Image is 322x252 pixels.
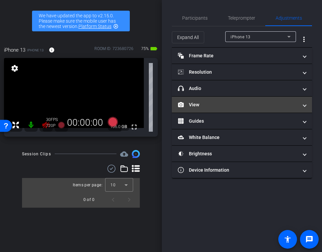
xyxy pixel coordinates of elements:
mat-expansion-panel-header: Device Information [172,162,312,178]
mat-expansion-panel-header: Resolution [172,64,312,80]
mat-panel-title: View [178,101,298,108]
span: Adjustments [276,16,302,20]
span: iPhone 13 [27,48,44,53]
mat-expansion-panel-header: Guides [172,113,312,129]
mat-panel-title: White Balance [178,134,298,141]
mat-icon: message [305,235,313,243]
mat-icon: fullscreen [130,123,138,131]
mat-panel-title: Resolution [178,69,298,76]
mat-expansion-panel-header: View [172,97,312,113]
span: Expand All [177,31,199,44]
div: Session Clips [22,151,51,157]
mat-panel-title: Brightness [178,150,298,157]
span: iPhone 13 [4,46,25,54]
div: 720P [46,123,63,128]
a: Platform Status [78,24,111,29]
mat-icon: accessibility [284,235,292,243]
img: Session clips [132,150,140,158]
mat-expansion-panel-header: White Balance [172,129,312,145]
mat-icon: cloud_upload [120,150,128,158]
mat-icon: more_vert [300,35,308,43]
div: Items per page: [73,182,102,188]
mat-icon: settings [10,64,19,72]
button: Next page [121,192,137,208]
mat-expansion-panel-header: Brightness [172,146,312,162]
span: Teleprompter [228,16,255,20]
mat-expansion-panel-header: Frame Rate [172,48,312,64]
span: FPS [51,117,58,122]
div: 30 [46,117,63,122]
span: Participants [182,16,208,20]
span: 75% [140,43,150,54]
mat-panel-title: Guides [178,118,298,125]
div: We have updated the app to v2.15.0. Please make sure the mobile user has the newest version. [32,11,130,31]
div: 00:00:00 [63,117,107,128]
button: Previous page [105,192,121,208]
mat-expansion-panel-header: Audio [172,80,312,96]
mat-icon: highlight_off [113,24,118,29]
mat-icon: info [49,47,55,53]
mat-panel-title: Device Information [178,167,298,174]
mat-icon: battery_std [150,45,158,53]
button: More Options for Adjustments Panel [296,31,312,47]
mat-panel-title: Frame Rate [178,52,298,59]
span: Destinations for your clips [120,150,128,158]
div: 0 of 0 [83,196,94,203]
span: iPhone 13 [231,35,251,39]
div: ROOM ID: 723680726 [94,46,133,55]
mat-panel-title: Audio [178,85,298,92]
button: Expand All [172,31,204,43]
